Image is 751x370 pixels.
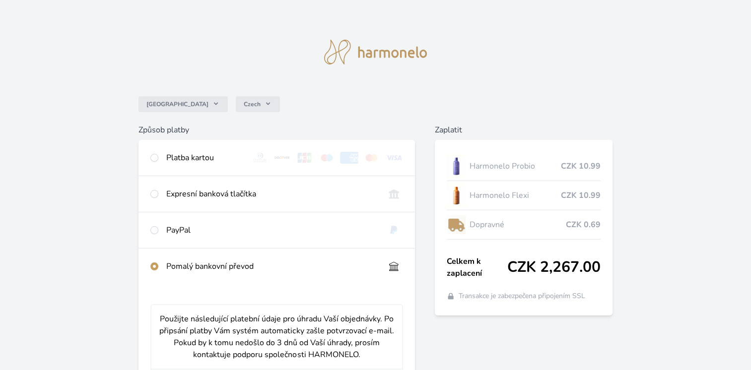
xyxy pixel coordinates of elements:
span: CZK 0.69 [566,219,601,231]
img: paypal.svg [385,224,403,236]
span: Harmonelo Probio [470,160,561,172]
img: onlineBanking_CZ.svg [385,188,403,200]
span: CZK 2,267.00 [507,258,601,276]
p: Použijte následující platební údaje pro úhradu Vaší objednávky. Po připsání platby Vám systém aut... [159,313,394,361]
img: discover.svg [273,152,291,164]
img: logo.svg [324,40,427,64]
span: Celkem k zaplacení [447,255,507,279]
button: Czech [236,96,280,112]
div: Pomalý bankovní převod [166,260,377,272]
img: mc.svg [362,152,381,164]
span: Dopravné [470,219,566,231]
img: maestro.svg [318,152,336,164]
h6: Způsob platby [138,124,415,136]
button: [GEOGRAPHIC_DATA] [138,96,228,112]
img: delivery-lo.png [447,212,466,237]
img: diners.svg [251,152,270,164]
img: bankTransfer_IBAN.svg [385,260,403,272]
img: CLEAN_FLEXI_se_stinem_x-hi_(1)-lo.jpg [447,183,466,208]
h6: Zaplatit [435,124,613,136]
span: Transakce je zabezpečena připojením SSL [459,291,585,301]
img: amex.svg [340,152,358,164]
span: [GEOGRAPHIC_DATA] [146,100,208,108]
span: CZK 10.99 [561,189,601,201]
img: visa.svg [385,152,403,164]
span: Harmonelo Flexi [470,189,561,201]
span: CZK 10.99 [561,160,601,172]
div: PayPal [166,224,377,236]
div: Platba kartou [166,152,243,164]
div: Expresní banková tlačítka [166,188,377,200]
img: CLEAN_PROBIO_se_stinem_x-lo.jpg [447,154,466,179]
span: Czech [244,100,261,108]
img: jcb.svg [295,152,314,164]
